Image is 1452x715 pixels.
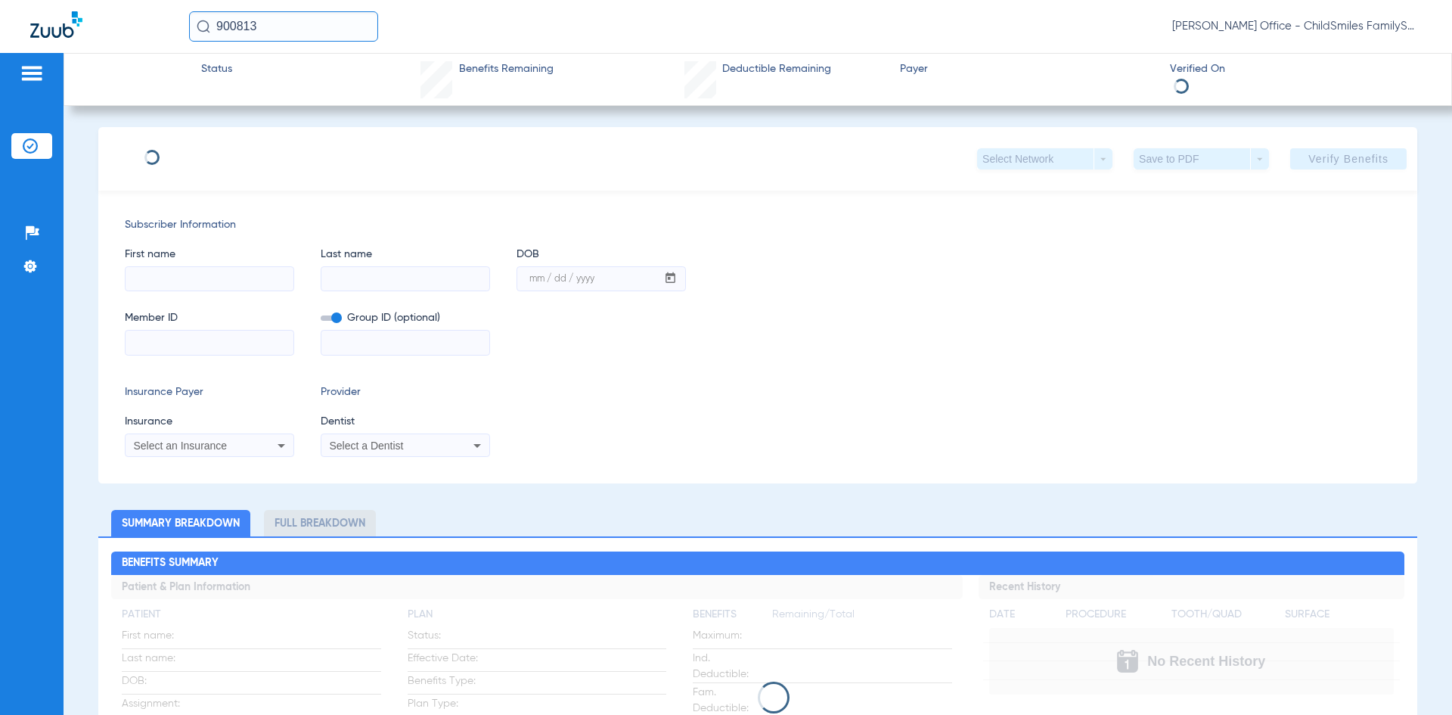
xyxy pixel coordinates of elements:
[1172,19,1422,34] span: [PERSON_NAME] Office - ChildSmiles FamilySmiles - [PERSON_NAME] Dental Professional Association -...
[459,61,554,77] span: Benefits Remaining
[125,247,294,263] span: First name
[321,414,490,430] span: Dentist
[321,384,490,400] span: Provider
[30,11,82,38] img: Zuub Logo
[189,11,378,42] input: Search for patients
[321,247,490,263] span: Last name
[1170,61,1427,77] span: Verified On
[111,510,250,536] li: Summary Breakdown
[517,247,686,263] span: DOB
[1376,642,1452,715] iframe: Chat Widget
[321,310,490,326] span: Group ID (optional)
[329,440,403,452] span: Select a Dentist
[264,510,376,536] li: Full Breakdown
[125,310,294,326] span: Member ID
[133,440,227,452] span: Select an Insurance
[197,20,210,33] img: Search Icon
[111,552,1404,576] h2: Benefits Summary
[900,61,1157,77] span: Payer
[201,61,232,77] span: Status
[20,64,44,82] img: hamburger-icon
[125,384,294,400] span: Insurance Payer
[722,61,831,77] span: Deductible Remaining
[125,217,1391,233] span: Subscriber Information
[529,275,594,284] mat-label: mm / dd / yyyy
[125,414,294,430] span: Insurance
[656,267,685,291] button: Open calendar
